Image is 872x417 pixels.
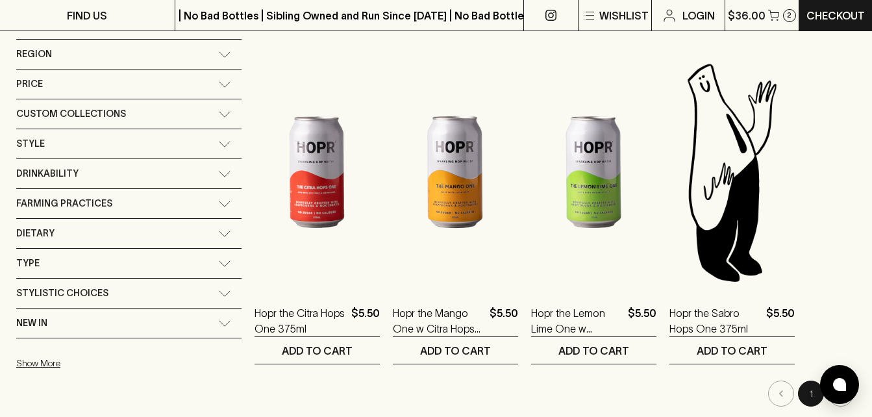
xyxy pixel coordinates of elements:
div: Custom Collections [16,99,242,129]
div: Dietary [16,219,242,248]
p: ADD TO CART [420,343,491,359]
p: FIND US [67,8,107,23]
button: Show More [16,350,186,377]
img: Blackhearts & Sparrows Man [669,58,795,286]
div: Type [16,249,242,278]
button: ADD TO CART [255,337,380,364]
div: Region [16,40,242,69]
p: ADD TO CART [697,343,767,359]
img: Hopr the Citra Hops One 375ml [255,58,380,286]
span: Region [16,46,52,62]
span: Drinkability [16,166,79,182]
p: $5.50 [351,305,380,336]
button: ADD TO CART [669,337,795,364]
img: bubble-icon [833,378,846,391]
button: ADD TO CART [393,337,518,364]
button: ADD TO CART [531,337,656,364]
p: $5.50 [490,305,518,336]
span: Custom Collections [16,106,126,122]
img: Hopr the Mango One w Citra Hops 375ml [393,58,518,286]
span: Price [16,76,43,92]
div: New In [16,309,242,338]
a: Hopr the Citra Hops One 375ml [255,305,346,336]
div: Style [16,129,242,158]
span: New In [16,315,47,331]
p: $5.50 [766,305,795,336]
p: 2 [787,12,791,19]
span: Stylistic Choices [16,285,108,301]
div: Stylistic Choices [16,279,242,308]
div: Drinkability [16,159,242,188]
nav: pagination navigation [255,381,856,407]
p: $36.00 [728,8,766,23]
p: Checkout [806,8,865,23]
span: Type [16,255,40,272]
p: $5.50 [628,305,656,336]
img: Hopr the Lemon Lime One w Motueka Hops 375ml [531,58,656,286]
button: page 1 [798,381,824,407]
div: Price [16,69,242,99]
p: ADD TO CART [558,343,629,359]
a: Hopr the Lemon Lime One w Motueka Hops 375ml [531,305,623,336]
div: Farming Practices [16,189,242,218]
span: Farming Practices [16,196,112,212]
a: Hopr the Mango One w Citra Hops 375ml [393,305,484,336]
span: Dietary [16,225,55,242]
a: Hopr the Sabro Hops One 375ml [669,305,761,336]
p: Login [682,8,715,23]
p: Wishlist [599,8,649,23]
span: Style [16,136,45,152]
p: ADD TO CART [282,343,353,359]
